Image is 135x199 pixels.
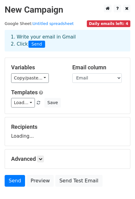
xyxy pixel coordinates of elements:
a: Copy/paste... [11,73,49,83]
a: Daily emails left: 4 [87,21,130,26]
a: Untitled spreadsheet [32,21,74,26]
button: Save [44,98,61,108]
a: Send [5,175,25,187]
span: Send [28,41,45,48]
h5: Email column [72,64,124,71]
span: Daily emails left: 4 [87,20,130,27]
a: Send Test Email [55,175,102,187]
a: Preview [27,175,54,187]
div: Loading... [11,124,124,140]
h5: Advanced [11,156,124,162]
a: Templates [11,89,38,95]
h5: Recipients [11,124,124,130]
a: Load... [11,98,35,108]
small: Google Sheet: [5,21,74,26]
div: 1. Write your email in Gmail 2. Click [6,34,129,48]
h2: New Campaign [5,5,130,15]
h5: Variables [11,64,63,71]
